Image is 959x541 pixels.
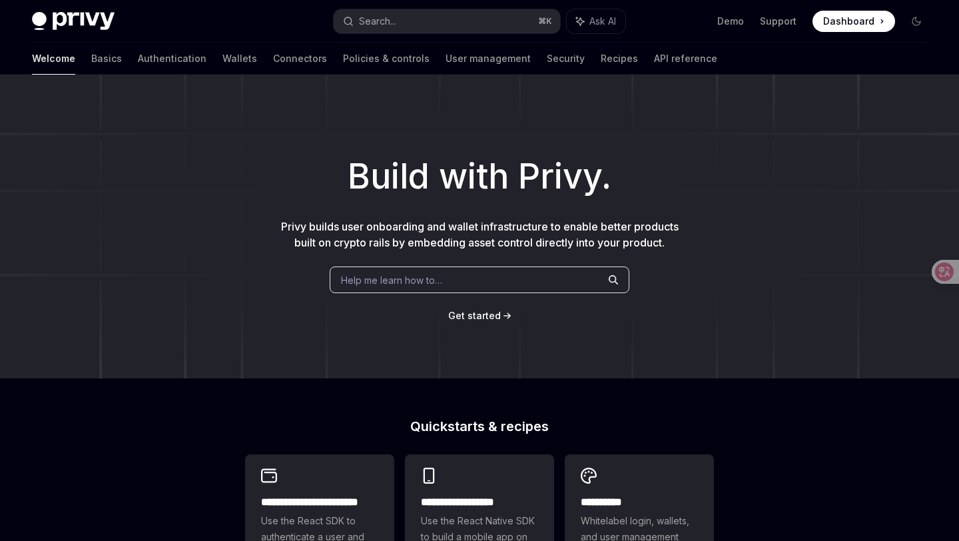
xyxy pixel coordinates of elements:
[32,12,115,31] img: dark logo
[446,43,531,75] a: User management
[21,151,938,203] h1: Build with Privy.
[281,220,679,249] span: Privy builds user onboarding and wallet infrastructure to enable better products built on crypto ...
[273,43,327,75] a: Connectors
[589,15,616,28] span: Ask AI
[823,15,874,28] span: Dashboard
[717,15,744,28] a: Demo
[334,9,559,33] button: Search...⌘K
[812,11,895,32] a: Dashboard
[547,43,585,75] a: Security
[906,11,927,32] button: Toggle dark mode
[138,43,206,75] a: Authentication
[601,43,638,75] a: Recipes
[359,13,396,29] div: Search...
[760,15,797,28] a: Support
[245,420,714,433] h2: Quickstarts & recipes
[91,43,122,75] a: Basics
[341,273,442,287] span: Help me learn how to…
[567,9,625,33] button: Ask AI
[222,43,257,75] a: Wallets
[448,310,501,321] span: Get started
[538,16,552,27] span: ⌘ K
[654,43,717,75] a: API reference
[32,43,75,75] a: Welcome
[448,309,501,322] a: Get started
[343,43,430,75] a: Policies & controls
